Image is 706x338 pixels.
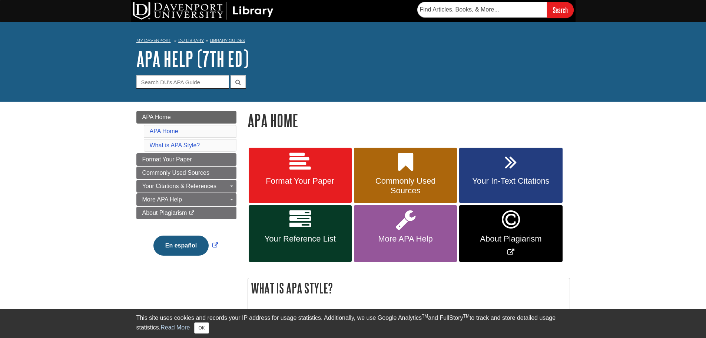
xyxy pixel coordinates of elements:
a: Library Guides [210,38,245,43]
a: Your Citations & References [136,180,236,193]
a: About Plagiarism [136,207,236,219]
button: Close [194,322,209,334]
span: Commonly Used Sources [359,176,451,196]
input: Find Articles, Books, & More... [417,2,547,17]
a: Format Your Paper [136,153,236,166]
a: APA Help (7th Ed) [136,47,249,70]
sup: TM [463,314,470,319]
a: Read More [160,324,190,331]
span: About Plagiarism [142,210,187,216]
span: More APA Help [142,196,182,203]
a: Format Your Paper [249,148,352,203]
span: More APA Help [359,234,451,244]
i: This link opens in a new window [189,211,195,216]
h2: What is APA Style? [248,278,570,298]
button: En español [153,236,209,256]
a: Link opens in new window [152,242,220,249]
span: Format Your Paper [142,156,192,163]
span: Commonly Used Sources [142,170,209,176]
span: Your In-Text Citations [465,176,557,186]
a: More APA Help [354,205,457,262]
a: APA Home [136,111,236,124]
form: Searches DU Library's articles, books, and more [417,2,574,18]
a: Link opens in new window [459,205,562,262]
sup: TM [422,314,428,319]
a: DU Library [178,38,204,43]
img: DU Library [133,2,274,20]
div: Guide Page Menu [136,111,236,268]
a: Commonly Used Sources [354,148,457,203]
span: Your Citations & References [142,183,216,189]
input: Search DU's APA Guide [136,75,229,88]
span: APA Home [142,114,171,120]
a: More APA Help [136,193,236,206]
h1: APA Home [248,111,570,130]
span: About Plagiarism [465,234,557,244]
a: Commonly Used Sources [136,167,236,179]
a: Your In-Text Citations [459,148,562,203]
input: Search [547,2,574,18]
div: This site uses cookies and records your IP address for usage statistics. Additionally, we use Goo... [136,314,570,334]
a: My Davenport [136,37,171,44]
span: Format Your Paper [254,176,346,186]
span: Your Reference List [254,234,346,244]
a: APA Home [150,128,178,134]
a: Your Reference List [249,205,352,262]
nav: breadcrumb [136,36,570,47]
a: What is APA Style? [150,142,200,148]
